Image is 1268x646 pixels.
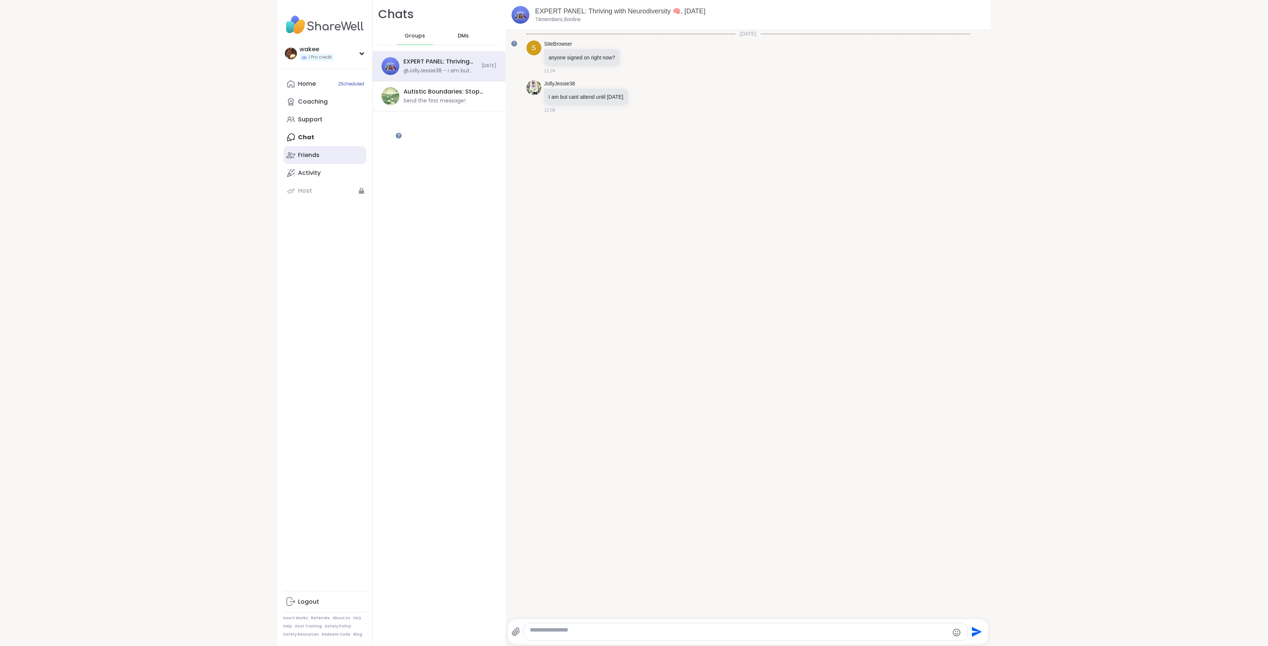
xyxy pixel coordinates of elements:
[298,151,320,159] div: Friends
[283,12,366,38] img: ShareWell Nav Logo
[298,98,328,106] div: Coaching
[968,624,985,640] button: Send
[298,169,321,177] div: Activity
[283,146,366,164] a: Friends
[283,616,308,621] a: How It Works
[404,58,477,66] div: EXPERT PANEL: Thriving with Neurodiversity 🧠, [DATE]
[283,624,292,629] a: Help
[512,6,529,24] img: EXPERT PANEL: Thriving with Neurodiversity 🧠, Sep 17
[530,626,949,637] textarea: Type your message
[322,632,351,637] a: Redeem Code
[404,67,477,75] div: @JollyJessie38 - I am but cant attend until [DATE]
[511,40,517,46] iframe: Spotlight
[295,624,322,629] a: Host Training
[382,57,399,75] img: EXPERT PANEL: Thriving with Neurodiversity 🧠, Sep 17
[531,43,536,53] span: S
[458,32,469,40] span: DMs
[396,133,402,138] iframe: Spotlight
[549,54,615,61] p: anyone signed on right now?
[544,40,572,48] a: SiteBrowser
[404,97,466,105] div: Send the first message!
[298,187,312,195] div: Host
[404,88,492,96] div: Autistic Boundaries: Stop Being a Doormat, [DATE]
[379,6,414,23] h1: Chats
[544,107,555,114] span: 12:09
[535,16,581,23] p: 74 members, 8 online
[952,628,961,637] button: Emoji picker
[309,54,332,61] span: 1 Pro credit
[382,87,399,105] img: Autistic Boundaries: Stop Being a Doormat, Sep 18
[354,632,363,637] a: Blog
[283,593,366,611] a: Logout
[298,115,323,124] div: Support
[526,80,541,95] img: https://sharewell-space-live.sfo3.digitaloceanspaces.com/user-generated/3602621c-eaa5-4082-863a-9...
[298,80,316,88] div: Home
[283,182,366,200] a: Host
[405,32,425,40] span: Groups
[549,93,623,101] p: I am but cant attend until [DATE]
[285,48,297,59] img: wakee
[333,616,351,621] a: About Us
[283,75,366,93] a: Home2Scheduled
[283,632,319,637] a: Safety Resources
[338,81,364,87] span: 2 Scheduled
[535,7,706,15] a: EXPERT PANEL: Thriving with Neurodiversity 🧠, [DATE]
[544,68,555,74] span: 11:24
[482,63,497,69] span: [DATE]
[544,80,575,88] a: JollyJessie38
[325,624,351,629] a: Safety Policy
[735,30,761,37] span: [DATE]
[311,616,330,621] a: Referrals
[283,111,366,128] a: Support
[300,45,334,53] div: wakee
[283,93,366,111] a: Coaching
[298,598,320,606] div: Logout
[283,164,366,182] a: Activity
[354,616,361,621] a: FAQ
